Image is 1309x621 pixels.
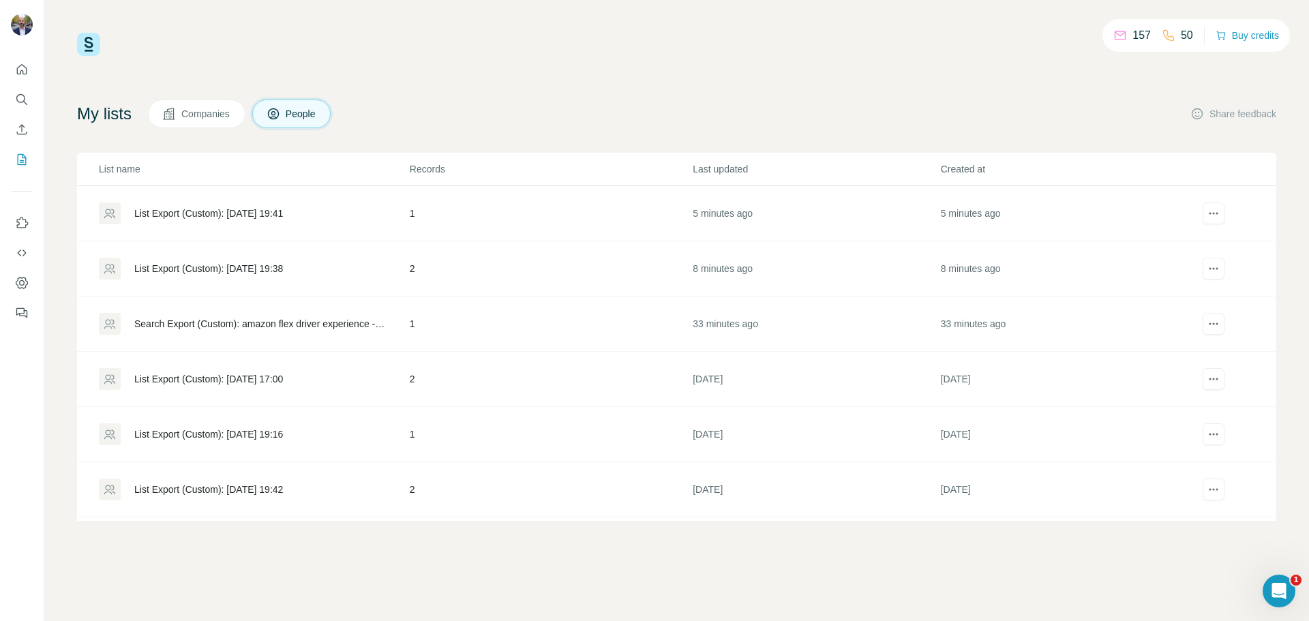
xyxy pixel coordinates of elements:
button: My lists [11,147,33,172]
button: actions [1203,423,1224,445]
div: List Export (Custom): [DATE] 19:42 [134,483,283,496]
h4: My lists [77,103,132,125]
img: Surfe Logo [77,33,100,56]
button: Feedback [11,301,33,325]
div: List Export (Custom): [DATE] 19:38 [134,262,283,275]
button: Use Surfe on LinkedIn [11,211,33,235]
div: Search Export (Custom): amazon flex driver experience - [DATE] 19:12 [134,317,387,331]
button: actions [1203,368,1224,390]
td: 33 minutes ago [940,297,1188,352]
p: Records [410,162,691,176]
td: 8 minutes ago [692,241,939,297]
td: 5 minutes ago [692,186,939,241]
td: [DATE] [940,407,1188,462]
button: Use Surfe API [11,241,33,265]
td: 1 [409,407,692,462]
span: Companies [181,107,231,121]
td: 2 [409,462,692,517]
td: 2 [409,352,692,407]
button: actions [1203,258,1224,279]
span: People [286,107,317,121]
p: 50 [1181,27,1193,44]
td: 2 [409,241,692,297]
div: List Export (Custom): [DATE] 17:00 [134,372,283,386]
span: 1 [1291,575,1302,586]
div: List Export (Custom): [DATE] 19:41 [134,207,283,220]
td: [DATE] [940,517,1188,573]
p: List name [99,162,408,176]
td: [DATE] [940,352,1188,407]
td: [DATE] [692,407,939,462]
td: [DATE] [692,352,939,407]
td: 8 minutes ago [940,241,1188,297]
div: List Export (Custom): [DATE] 19:16 [134,427,283,441]
td: [DATE] [692,462,939,517]
iframe: Intercom live chat [1263,575,1295,607]
img: Avatar [11,14,33,35]
p: 157 [1132,27,1151,44]
button: actions [1203,202,1224,224]
td: [DATE] [940,462,1188,517]
button: Dashboard [11,271,33,295]
td: 5 minutes ago [940,186,1188,241]
button: Share feedback [1190,107,1276,121]
button: Quick start [11,57,33,82]
button: Enrich CSV [11,117,33,142]
td: 2 [409,517,692,573]
td: 1 [409,297,692,352]
td: 1 [409,186,692,241]
td: 33 minutes ago [692,297,939,352]
button: Buy credits [1216,26,1279,45]
button: actions [1203,479,1224,500]
button: Search [11,87,33,112]
p: Created at [941,162,1187,176]
button: actions [1203,313,1224,335]
td: [DATE] [692,517,939,573]
p: Last updated [693,162,939,176]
